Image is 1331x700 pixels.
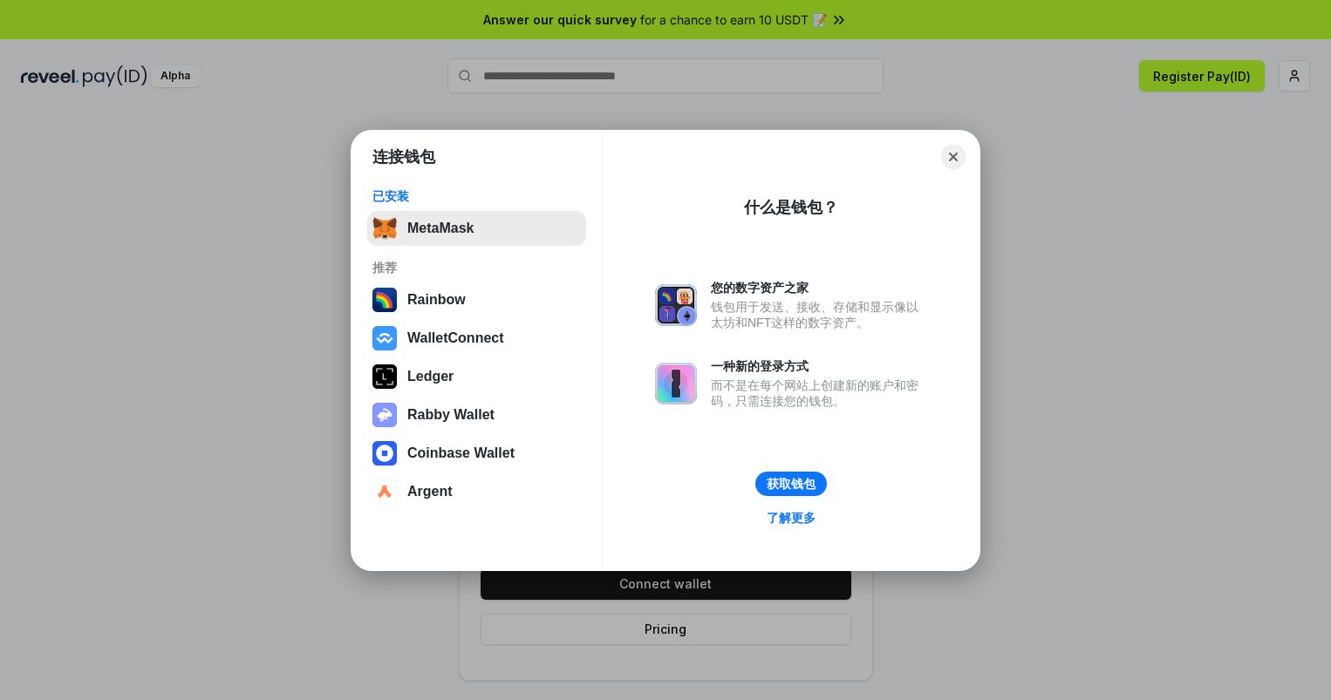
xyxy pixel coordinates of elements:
button: Argent [367,474,586,509]
div: 一种新的登录方式 [711,358,927,374]
div: Rainbow [407,292,466,308]
div: Ledger [407,369,454,384]
img: svg+xml,%3Csvg%20width%3D%2228%22%20height%3D%2228%22%20viewBox%3D%220%200%2028%2028%22%20fill%3D... [372,479,397,504]
h1: 连接钱包 [372,146,435,167]
img: svg+xml,%3Csvg%20xmlns%3D%22http%3A%2F%2Fwww.w3.org%2F2000%2Fsvg%22%20fill%3D%22none%22%20viewBox... [655,363,697,404]
img: svg+xml,%3Csvg%20width%3D%2228%22%20height%3D%2228%22%20viewBox%3D%220%200%2028%2028%22%20fill%3D... [372,441,397,466]
button: 获取钱包 [755,472,827,496]
div: 而不是在每个网站上创建新的账户和密码，只需连接您的钱包。 [711,377,927,409]
div: 了解更多 [767,510,816,526]
a: 了解更多 [756,506,826,529]
button: Ledger [367,359,586,394]
div: 钱包用于发送、接收、存储和显示像以太坊和NFT这样的数字资产。 [711,299,927,330]
button: WalletConnect [367,321,586,356]
img: svg+xml,%3Csvg%20xmlns%3D%22http%3A%2F%2Fwww.w3.org%2F2000%2Fsvg%22%20width%3D%2228%22%20height%3... [372,364,397,389]
div: 已安装 [372,188,581,204]
button: Close [941,145,966,169]
button: Coinbase Wallet [367,436,586,471]
img: svg+xml,%3Csvg%20fill%3D%22none%22%20height%3D%2233%22%20viewBox%3D%220%200%2035%2033%22%20width%... [372,216,397,241]
div: Argent [407,484,453,500]
button: Rabby Wallet [367,398,586,432]
div: MetaMask [407,221,474,236]
img: svg+xml,%3Csvg%20width%3D%2228%22%20height%3D%2228%22%20viewBox%3D%220%200%2028%2028%22%20fill%3D... [372,326,397,350]
div: WalletConnect [407,330,504,346]
img: svg+xml,%3Csvg%20xmlns%3D%22http%3A%2F%2Fwww.w3.org%2F2000%2Fsvg%22%20fill%3D%22none%22%20viewBox... [372,403,397,427]
div: Rabby Wallet [407,407,495,423]
button: MetaMask [367,211,586,246]
img: svg+xml,%3Csvg%20xmlns%3D%22http%3A%2F%2Fwww.w3.org%2F2000%2Fsvg%22%20fill%3D%22none%22%20viewBox... [655,284,697,326]
div: 获取钱包 [767,476,816,492]
div: Coinbase Wallet [407,445,515,461]
div: 推荐 [372,260,581,275]
div: 什么是钱包？ [744,197,838,218]
img: svg+xml,%3Csvg%20width%3D%22120%22%20height%3D%22120%22%20viewBox%3D%220%200%20120%20120%22%20fil... [372,288,397,312]
button: Rainbow [367,282,586,317]
div: 您的数字资产之家 [711,280,927,296]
